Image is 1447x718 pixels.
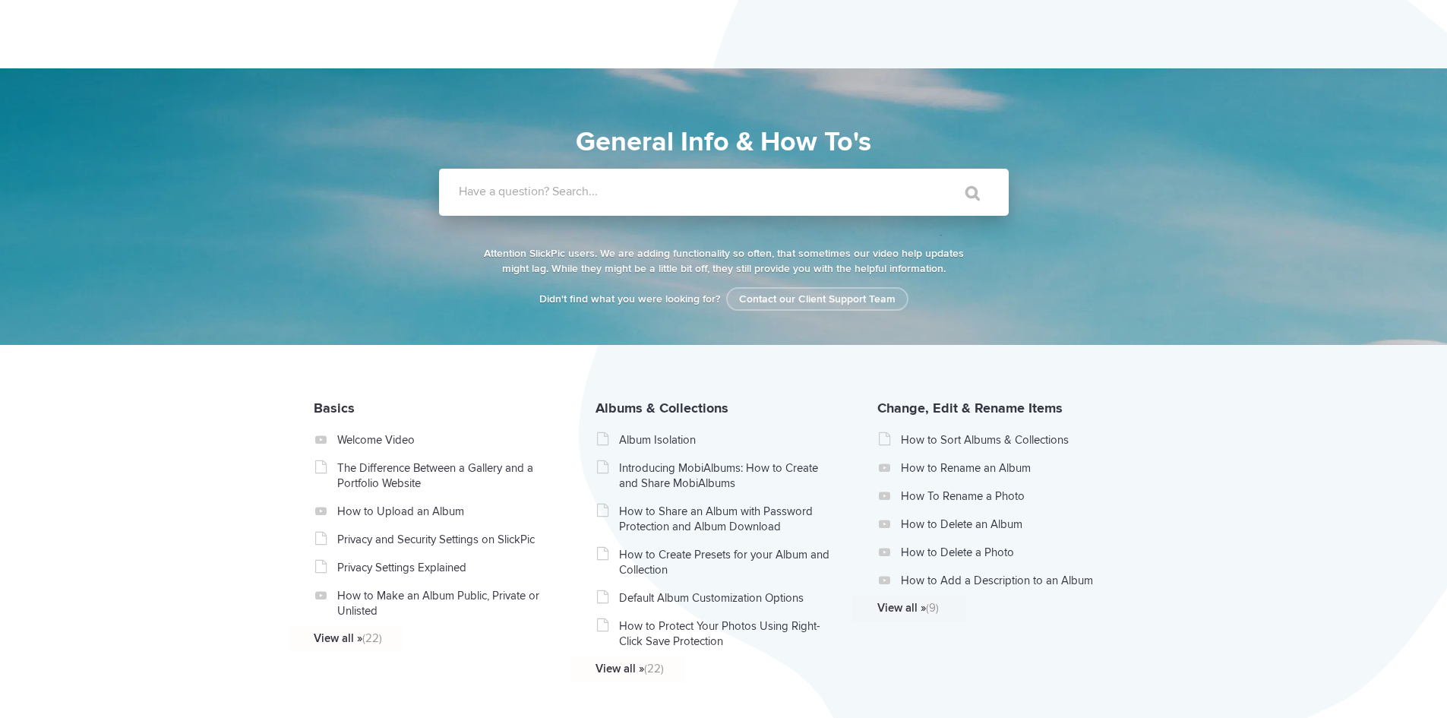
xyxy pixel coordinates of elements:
a: Introducing MobiAlbums: How to Create and Share MobiAlbums [619,460,834,491]
p: Attention SlickPic users. We are adding functionality so often, that sometimes our video help upd... [481,246,967,277]
a: View all »(22) [596,661,810,676]
a: How to Make an Album Public, Private or Unlisted [337,588,552,618]
a: Album Isolation [619,432,834,448]
a: How to Create Presets for your Album and Collection [619,547,834,577]
input:  [934,175,997,211]
a: Privacy and Security Settings on SlickPic [337,532,552,547]
a: How to Share an Album with Password Protection and Album Download [619,504,834,534]
a: How to Protect Your Photos Using Right-Click Save Protection [619,618,834,649]
a: How to Sort Albums & Collections [901,432,1116,448]
label: Have a question? Search... [459,184,1028,199]
a: Albums & Collections [596,400,728,416]
a: View all »(22) [314,631,529,646]
a: How to Add a Description to an Album [901,573,1116,588]
a: View all »(9) [877,600,1092,615]
p: Didn't find what you were looking for? [481,292,967,307]
a: How to Delete a Photo [901,545,1116,560]
h1: General Info & How To's [371,122,1077,163]
a: How to Upload an Album [337,504,552,519]
a: Basics [314,400,355,416]
a: Privacy Settings Explained [337,560,552,575]
a: How to Rename an Album [901,460,1116,476]
a: Contact our Client Support Team [726,287,908,311]
a: Change, Edit & Rename Items [877,400,1063,416]
a: Default Album Customization Options [619,590,834,606]
a: Welcome Video [337,432,552,448]
a: The Difference Between a Gallery and a Portfolio Website [337,460,552,491]
a: How to Delete an Album [901,517,1116,532]
a: How To Rename a Photo [901,489,1116,504]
